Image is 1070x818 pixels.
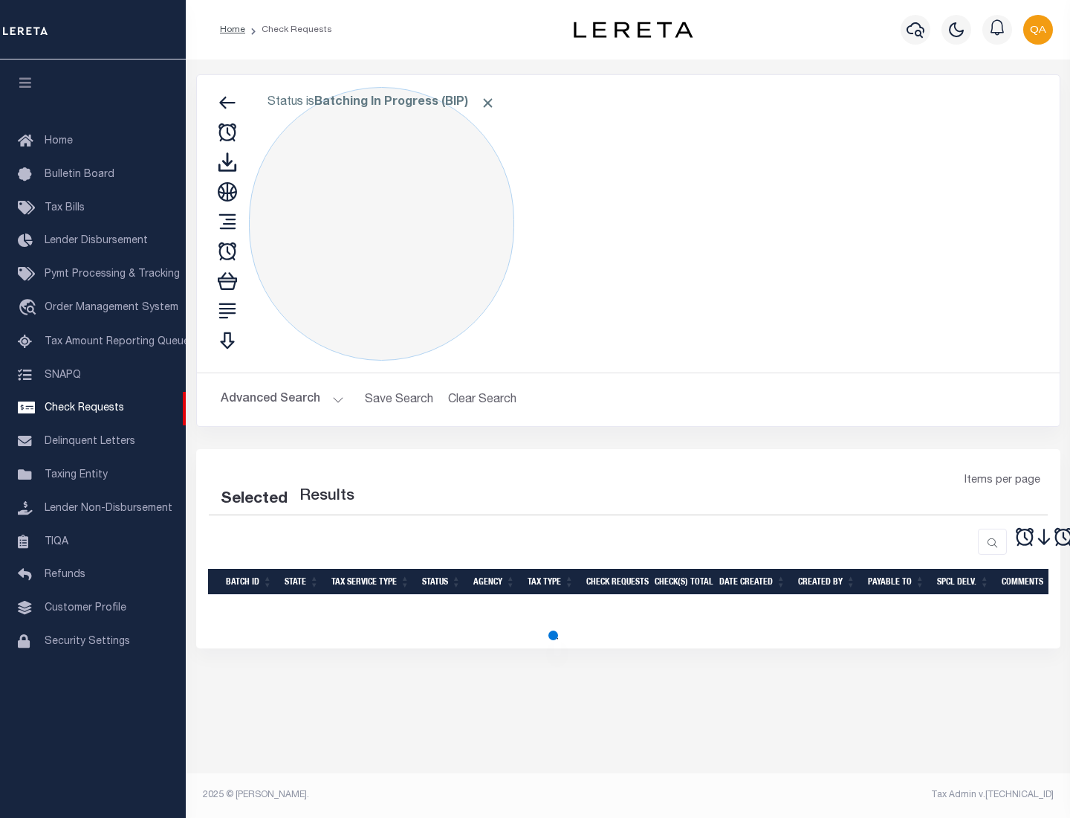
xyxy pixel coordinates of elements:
[45,236,148,246] span: Lender Disbursement
[442,385,523,414] button: Clear Search
[314,97,496,109] b: Batching In Progress (BIP)
[931,569,996,595] th: Spcl Delv.
[45,403,124,413] span: Check Requests
[249,87,514,361] div: Click to Edit
[325,569,416,595] th: Tax Service Type
[416,569,467,595] th: Status
[467,569,522,595] th: Agency
[45,269,180,280] span: Pymt Processing & Tracking
[221,488,288,512] div: Selected
[45,536,68,547] span: TIQA
[639,788,1054,802] div: Tax Admin v.[TECHNICAL_ID]
[862,569,931,595] th: Payable To
[45,437,135,447] span: Delinquent Letters
[299,485,354,509] label: Results
[45,303,178,313] span: Order Management System
[45,470,108,480] span: Taxing Entity
[964,473,1040,489] span: Items per page
[996,569,1063,595] th: Comments
[713,569,792,595] th: Date Created
[192,788,629,802] div: 2025 © [PERSON_NAME].
[480,95,496,111] span: Click to Remove
[18,299,42,318] i: travel_explore
[221,385,344,414] button: Advanced Search
[45,170,114,180] span: Bulletin Board
[220,569,279,595] th: Batch Id
[574,22,693,38] img: logo-dark.svg
[792,569,862,595] th: Created By
[1023,15,1053,45] img: svg+xml;base64,PHN2ZyB4bWxucz0iaHR0cDovL3d3dy53My5vcmcvMjAwMC9zdmciIHBvaW50ZXItZXZlbnRzPSJub25lIi...
[356,385,442,414] button: Save Search
[220,25,245,34] a: Home
[45,370,81,380] span: SNAPQ
[580,569,649,595] th: Check Requests
[245,23,332,36] li: Check Requests
[45,136,73,146] span: Home
[45,637,130,647] span: Security Settings
[522,569,580,595] th: Tax Type
[45,603,126,613] span: Customer Profile
[45,570,85,580] span: Refunds
[45,503,172,514] span: Lender Non-Disbursement
[45,203,85,213] span: Tax Bills
[649,569,713,595] th: Check(s) Total
[45,337,189,347] span: Tax Amount Reporting Queue
[279,569,325,595] th: State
